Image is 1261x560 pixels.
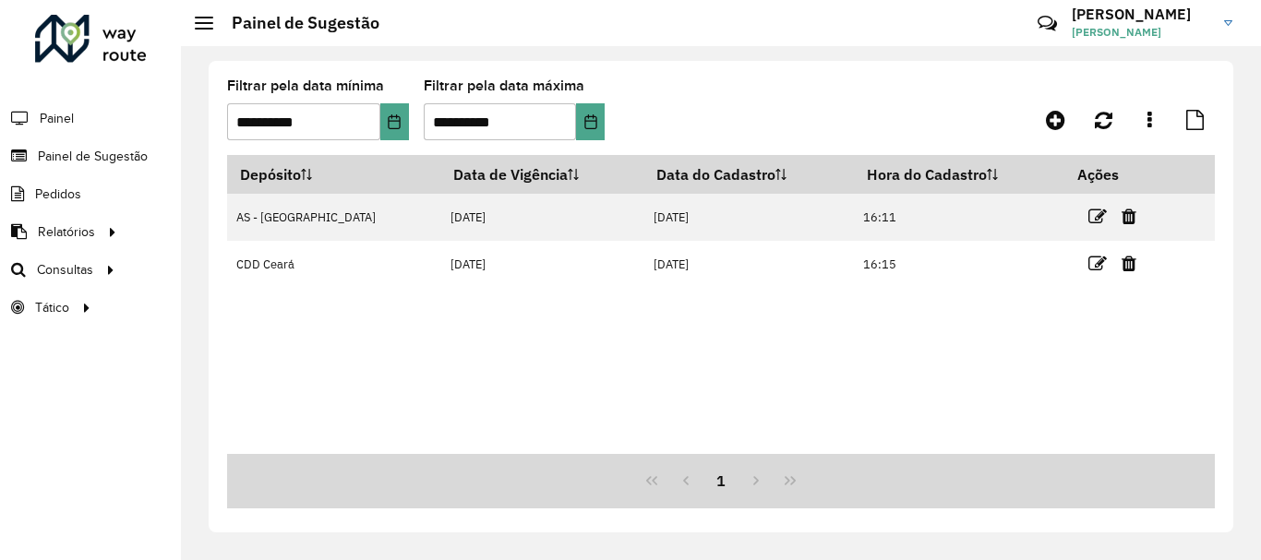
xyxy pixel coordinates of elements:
[703,463,739,498] button: 1
[40,109,74,128] span: Painel
[644,155,854,194] th: Data do Cadastro
[1064,155,1175,194] th: Ações
[227,194,440,241] td: AS - [GEOGRAPHIC_DATA]
[644,241,854,288] td: [DATE]
[854,241,1065,288] td: 16:15
[440,155,643,194] th: Data de Vigência
[227,75,384,97] label: Filtrar pela data mínima
[440,241,643,288] td: [DATE]
[576,103,605,140] button: Choose Date
[38,147,148,166] span: Painel de Sugestão
[35,185,81,204] span: Pedidos
[38,222,95,242] span: Relatórios
[1088,204,1107,229] a: Editar
[1027,4,1067,43] a: Contato Rápido
[213,13,379,33] h2: Painel de Sugestão
[37,260,93,280] span: Consultas
[1122,251,1136,276] a: Excluir
[854,194,1065,241] td: 16:11
[1072,6,1210,23] h3: [PERSON_NAME]
[424,75,584,97] label: Filtrar pela data máxima
[440,194,643,241] td: [DATE]
[1088,251,1107,276] a: Editar
[644,194,854,241] td: [DATE]
[227,241,440,288] td: CDD Ceará
[1122,204,1136,229] a: Excluir
[35,298,69,317] span: Tático
[380,103,409,140] button: Choose Date
[1072,24,1210,41] span: [PERSON_NAME]
[227,155,440,194] th: Depósito
[854,155,1065,194] th: Hora do Cadastro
